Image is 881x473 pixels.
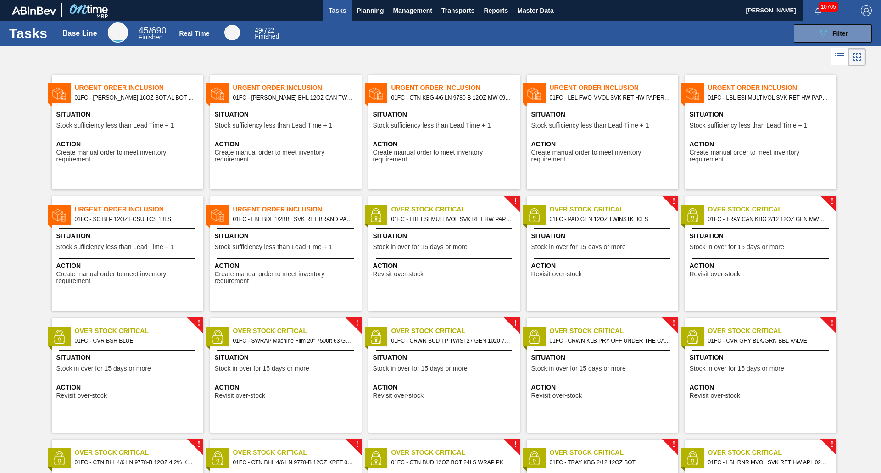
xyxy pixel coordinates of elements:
[831,48,848,66] div: List Vision
[215,261,359,271] span: Action
[517,5,553,16] span: Master Data
[56,244,174,250] span: Stock sufficiency less than Lead Time + 1
[672,441,675,448] span: !
[550,448,678,457] span: Over Stock Critical
[56,261,201,271] span: Action
[550,326,678,336] span: Over Stock Critical
[215,139,359,149] span: Action
[215,149,359,163] span: Create manual order to meet inventory requirement
[233,93,354,103] span: 01FC - CARR BHL 12OZ CAN TWNSTK 30/12 CAN CAN OUTDOOR PROMO
[215,244,333,250] span: Stock sufficiency less than Lead Time + 1
[215,271,359,285] span: Create manual order to meet inventory requirement
[56,271,201,285] span: Create manual order to meet inventory requirement
[531,149,676,163] span: Create manual order to meet inventory requirement
[550,457,671,467] span: 01FC - TRAY KBG 2/12 12OZ BOT
[690,392,740,399] span: Revisit over-stock
[527,451,541,465] img: status
[139,33,163,41] span: Finished
[215,392,265,399] span: Revisit over-stock
[373,383,518,392] span: Action
[391,457,513,467] span: 01FC - CTN BUD 12OZ BOT 24LS WRAP PK
[215,383,359,392] span: Action
[527,208,541,222] img: status
[690,261,834,271] span: Action
[531,392,582,399] span: Revisit over-stock
[56,353,201,362] span: Situation
[441,5,474,16] span: Transports
[690,149,834,163] span: Create manual order to meet inventory requirement
[56,392,107,399] span: Revisit over-stock
[215,110,359,119] span: Situation
[708,93,829,103] span: 01FC - LBL ESI MULTIVOL SVK RET HW PAPER #4
[686,87,699,100] img: status
[215,365,309,372] span: Stock in over for 15 days or more
[56,110,201,119] span: Situation
[255,27,262,34] span: 49
[233,205,362,214] span: Urgent Order Inclusion
[672,320,675,327] span: !
[373,392,424,399] span: Revisit over-stock
[708,457,829,467] span: 01FC - LBL RNR MVOL SVK RET HW APL 0225 #4
[255,27,274,34] span: / 722
[690,353,834,362] span: Situation
[75,336,196,346] span: 01FC - CVR BSH BLUE
[708,448,836,457] span: Over Stock Critical
[690,122,808,129] span: Stock sufficiency less than Lead Time + 1
[391,336,513,346] span: 01FC - CRWN BUD TP TWIST27 GEN 1020 75# 1-COLR
[75,83,203,93] span: Urgent Order Inclusion
[861,5,872,16] img: Logout
[514,320,517,327] span: !
[215,353,359,362] span: Situation
[369,208,383,222] img: status
[233,457,354,467] span: 01FC - CTN BHL 4/6 LN 9778-B 12OZ KRFT 0923 NUN
[686,208,699,222] img: status
[52,87,66,100] img: status
[56,231,201,241] span: Situation
[211,208,224,222] img: status
[139,25,149,35] span: 45
[356,320,358,327] span: !
[373,261,518,271] span: Action
[179,30,210,37] div: Real Time
[690,244,784,250] span: Stock in over for 15 days or more
[690,139,834,149] span: Action
[373,365,468,372] span: Stock in over for 15 days or more
[108,22,128,43] div: Base Line
[708,326,836,336] span: Over Stock Critical
[708,83,836,93] span: Urgent Order Inclusion
[52,208,66,222] img: status
[514,198,517,205] span: !
[9,28,50,39] h1: Tasks
[233,336,354,346] span: 01FC - SWRAP Machine Film 20" 7500ft 63 Gauge
[373,244,468,250] span: Stock in over for 15 days or more
[831,320,833,327] span: !
[369,87,383,100] img: status
[373,353,518,362] span: Situation
[373,139,518,149] span: Action
[514,441,517,448] span: !
[391,93,513,103] span: 01FC - CTN KBG 4/6 LN 9780-B 12OZ MW 0923 NUNA
[56,383,201,392] span: Action
[52,451,66,465] img: status
[803,4,833,17] button: Notifications
[327,5,347,16] span: Tasks
[233,214,354,224] span: 01FC - LBL BDL 1/2BBL SVK RET BRAND PAPER #3 NAC
[12,6,56,15] img: TNhmsLtSVTkK8tSr43FrP2fwEKptu5GPRR3wAAAABJRU5ErkJggg==
[391,326,520,336] span: Over Stock Critical
[52,330,66,344] img: status
[62,29,97,38] div: Base Line
[75,214,196,224] span: 01FC - SC BLP 12OZ FCSUITCS 18LS
[550,205,678,214] span: Over Stock Critical
[550,214,671,224] span: 01FC - PAD GEN 12OZ TWINSTK 30LS
[690,271,740,278] span: Revisit over-stock
[527,330,541,344] img: status
[75,457,196,467] span: 01FC - CTN BLL 4/6 LN 9778-B 12OZ 4.2% KRFT 092
[531,139,676,149] span: Action
[139,27,167,40] div: Base Line
[831,198,833,205] span: !
[373,271,424,278] span: Revisit over-stock
[75,205,203,214] span: Urgent Order Inclusion
[690,383,834,392] span: Action
[391,448,520,457] span: Over Stock Critical
[686,330,699,344] img: status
